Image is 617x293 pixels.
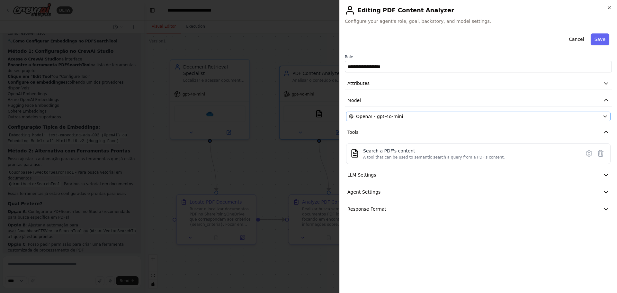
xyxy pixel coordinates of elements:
span: Configure your agent's role, goal, backstory, and model settings. [345,18,612,24]
button: Delete tool [595,148,606,159]
span: LLM Settings [347,172,376,178]
span: Response Format [347,206,386,212]
button: Save [591,33,609,45]
img: PDFSearchTool [350,149,359,158]
span: Attributes [347,80,370,87]
label: Role [345,54,612,60]
button: Configure tool [583,148,595,159]
button: Cancel [565,33,588,45]
h2: Editing PDF Content Analyzer [345,5,612,15]
button: Attributes [345,78,612,89]
button: Agent Settings [345,186,612,198]
button: Tools [345,126,612,138]
span: Agent Settings [347,189,380,195]
button: Model [345,95,612,106]
span: Tools [347,129,359,135]
span: OpenAI - gpt-4o-mini [356,113,403,120]
button: OpenAI - gpt-4o-mini [346,112,611,121]
div: Search a PDF's content [363,148,505,154]
span: Model [347,97,361,104]
button: LLM Settings [345,169,612,181]
button: Response Format [345,203,612,215]
div: A tool that can be used to semantic search a query from a PDF's content. [363,155,505,160]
